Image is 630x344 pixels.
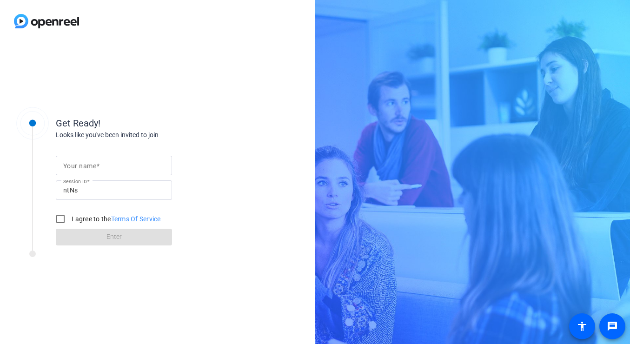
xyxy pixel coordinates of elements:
[577,321,588,332] mat-icon: accessibility
[70,214,161,224] label: I agree to the
[111,215,161,223] a: Terms Of Service
[56,130,242,140] div: Looks like you've been invited to join
[63,162,96,170] mat-label: Your name
[607,321,618,332] mat-icon: message
[63,179,87,184] mat-label: Session ID
[56,116,242,130] div: Get Ready!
